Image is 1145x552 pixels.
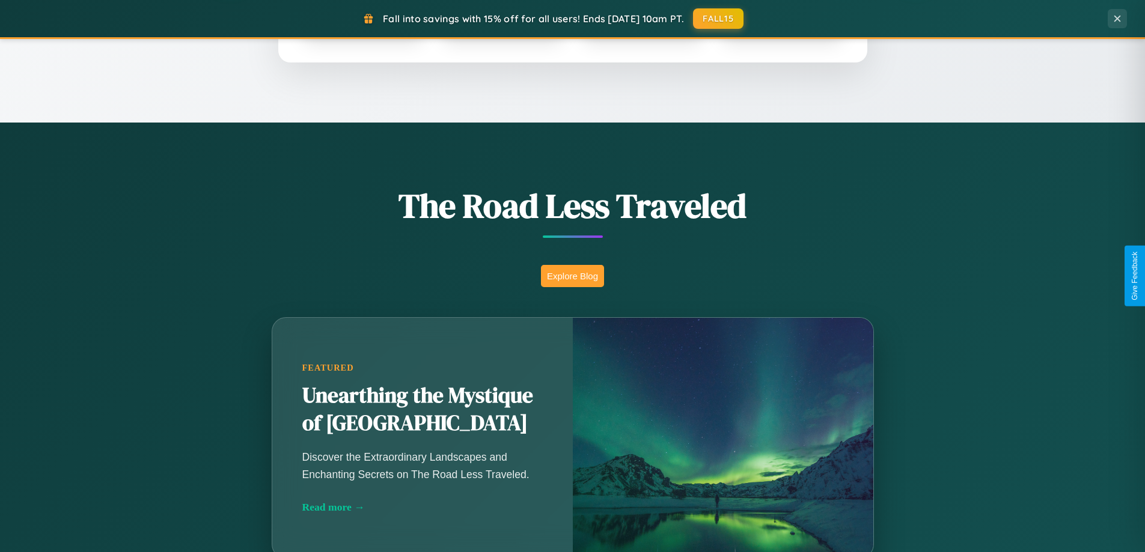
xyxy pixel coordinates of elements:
button: FALL15 [693,8,743,29]
div: Read more → [302,501,543,514]
h1: The Road Less Traveled [212,183,933,229]
div: Featured [302,363,543,373]
button: Explore Blog [541,265,604,287]
p: Discover the Extraordinary Landscapes and Enchanting Secrets on The Road Less Traveled. [302,449,543,482]
div: Give Feedback [1131,252,1139,300]
span: Fall into savings with 15% off for all users! Ends [DATE] 10am PT. [383,13,684,25]
h2: Unearthing the Mystique of [GEOGRAPHIC_DATA] [302,382,543,437]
